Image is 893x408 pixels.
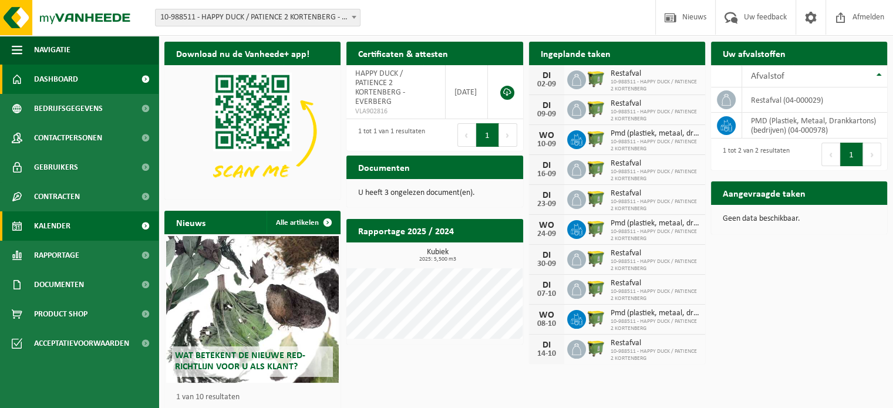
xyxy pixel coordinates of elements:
[535,260,558,268] div: 30-09
[611,168,699,183] span: 10-988511 - HAPPY DUCK / PATIENCE 2 KORTENBERG
[611,228,699,242] span: 10-988511 - HAPPY DUCK / PATIENCE 2 KORTENBERG
[821,143,840,166] button: Previous
[586,99,606,119] img: WB-1100-HPE-GN-50
[586,69,606,89] img: WB-1100-HPE-GN-50
[535,131,558,140] div: WO
[34,329,129,358] span: Acceptatievoorwaarden
[742,113,887,139] td: PMD (Plastiek, Metaal, Drankkartons) (bedrijven) (04-000978)
[175,351,305,372] span: Wat betekent de nieuwe RED-richtlijn voor u als klant?
[611,288,699,302] span: 10-988511 - HAPPY DUCK / PATIENCE 2 KORTENBERG
[535,251,558,260] div: DI
[34,211,70,241] span: Kalender
[535,101,558,110] div: DI
[346,156,422,178] h2: Documenten
[711,42,797,65] h2: Uw afvalstoffen
[535,320,558,328] div: 08-10
[611,189,699,198] span: Restafval
[535,80,558,89] div: 02-09
[611,129,699,139] span: Pmd (plastiek, metaal, drankkartons) (bedrijven)
[611,339,699,348] span: Restafval
[717,141,790,167] div: 1 tot 2 van 2 resultaten
[586,188,606,208] img: WB-1100-HPE-GN-50
[164,65,341,197] img: Download de VHEPlus App
[446,65,488,119] td: [DATE]
[164,211,217,234] h2: Nieuws
[535,110,558,119] div: 09-09
[535,191,558,200] div: DI
[586,278,606,298] img: WB-1100-HPE-GN-50
[586,308,606,328] img: WB-1100-HPE-GN-50
[586,218,606,238] img: WB-1100-HPE-GN-50
[611,109,699,123] span: 10-988511 - HAPPY DUCK / PATIENCE 2 KORTENBERG
[355,107,436,116] span: VLA902816
[611,249,699,258] span: Restafval
[611,99,699,109] span: Restafval
[535,170,558,178] div: 16-09
[34,241,79,270] span: Rapportage
[34,35,70,65] span: Navigatie
[611,159,699,168] span: Restafval
[586,159,606,178] img: WB-1100-HPE-GN-50
[535,140,558,149] div: 10-09
[457,123,476,147] button: Previous
[499,123,517,147] button: Next
[611,198,699,213] span: 10-988511 - HAPPY DUCK / PATIENCE 2 KORTENBERG
[358,189,511,197] p: U heeft 3 ongelezen document(en).
[535,71,558,80] div: DI
[34,299,87,329] span: Product Shop
[535,311,558,320] div: WO
[176,393,335,402] p: 1 van 10 resultaten
[352,248,523,262] h3: Kubiek
[611,139,699,153] span: 10-988511 - HAPPY DUCK / PATIENCE 2 KORTENBERG
[611,309,699,318] span: Pmd (plastiek, metaal, drankkartons) (bedrijven)
[535,340,558,350] div: DI
[267,211,339,234] a: Alle artikelen
[535,281,558,290] div: DI
[535,161,558,170] div: DI
[711,181,817,204] h2: Aangevraagde taken
[34,270,84,299] span: Documenten
[355,69,405,106] span: HAPPY DUCK / PATIENCE 2 KORTENBERG - EVERBERG
[529,42,622,65] h2: Ingeplande taken
[34,65,78,94] span: Dashboard
[535,230,558,238] div: 24-09
[34,182,80,211] span: Contracten
[34,94,103,123] span: Bedrijfsgegevens
[535,290,558,298] div: 07-10
[436,242,522,265] a: Bekijk rapportage
[840,143,863,166] button: 1
[346,42,460,65] h2: Certificaten & attesten
[535,221,558,230] div: WO
[164,42,321,65] h2: Download nu de Vanheede+ app!
[751,72,784,81] span: Afvalstof
[586,338,606,358] img: WB-1100-HPE-GN-50
[352,257,523,262] span: 2025: 5,500 m3
[476,123,499,147] button: 1
[742,87,887,113] td: restafval (04-000029)
[34,123,102,153] span: Contactpersonen
[611,219,699,228] span: Pmd (plastiek, metaal, drankkartons) (bedrijven)
[166,236,339,383] a: Wat betekent de nieuwe RED-richtlijn voor u als klant?
[863,143,881,166] button: Next
[723,215,875,223] p: Geen data beschikbaar.
[535,200,558,208] div: 23-09
[586,248,606,268] img: WB-1100-HPE-GN-50
[586,129,606,149] img: WB-1100-HPE-GN-50
[611,279,699,288] span: Restafval
[352,122,425,148] div: 1 tot 1 van 1 resultaten
[611,79,699,93] span: 10-988511 - HAPPY DUCK / PATIENCE 2 KORTENBERG
[346,219,466,242] h2: Rapportage 2025 / 2024
[34,153,78,182] span: Gebruikers
[535,350,558,358] div: 14-10
[611,348,699,362] span: 10-988511 - HAPPY DUCK / PATIENCE 2 KORTENBERG
[611,258,699,272] span: 10-988511 - HAPPY DUCK / PATIENCE 2 KORTENBERG
[611,318,699,332] span: 10-988511 - HAPPY DUCK / PATIENCE 2 KORTENBERG
[611,69,699,79] span: Restafval
[156,9,360,26] span: 10-988511 - HAPPY DUCK / PATIENCE 2 KORTENBERG - EVERBERG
